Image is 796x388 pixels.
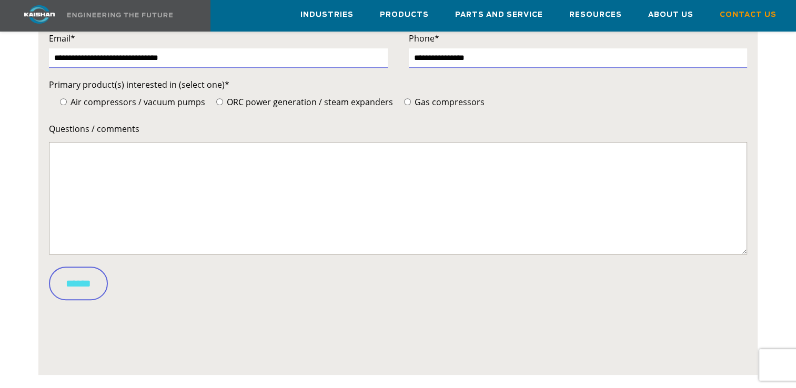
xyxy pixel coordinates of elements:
input: Gas compressors [404,98,411,105]
span: Industries [300,9,354,21]
a: Parts and Service [455,1,543,29]
span: Resources [569,9,622,21]
label: Phone* [409,31,748,46]
span: Air compressors / vacuum pumps [68,96,205,108]
input: Air compressors / vacuum pumps [60,98,67,105]
a: Products [380,1,429,29]
span: About Us [648,9,693,21]
input: ORC power generation / steam expanders [216,98,223,105]
a: About Us [648,1,693,29]
label: Questions / comments [49,121,748,136]
span: Contact Us [720,9,777,21]
span: Parts and Service [455,9,543,21]
a: Contact Us [720,1,777,29]
span: ORC power generation / steam expanders [225,96,393,108]
a: Industries [300,1,354,29]
label: Email* [49,31,388,46]
span: Products [380,9,429,21]
span: Gas compressors [412,96,485,108]
img: Engineering the future [67,13,173,17]
a: Resources [569,1,622,29]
